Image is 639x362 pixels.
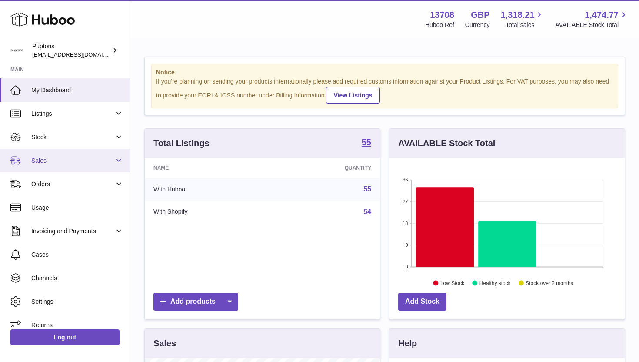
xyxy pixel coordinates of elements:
[272,158,380,178] th: Quantity
[145,201,272,223] td: With Shopify
[153,137,210,149] h3: Total Listings
[10,44,23,57] img: hello@puptons.com
[440,280,465,286] text: Low Stock
[156,68,613,77] strong: Notice
[363,208,371,215] a: 54
[153,293,238,311] a: Add products
[32,42,110,59] div: Puptons
[32,51,128,58] span: [EMAIL_ADDRESS][DOMAIN_NAME]
[31,251,123,259] span: Cases
[479,280,511,286] text: Healthy stock
[398,137,495,149] h3: AVAILABLE Stock Total
[31,110,114,118] span: Listings
[153,338,176,349] h3: Sales
[403,199,408,204] text: 27
[526,280,573,286] text: Stock over 2 months
[430,9,454,21] strong: 13708
[362,138,371,147] strong: 55
[31,204,123,212] span: Usage
[403,177,408,182] text: 36
[425,21,454,29] div: Huboo Ref
[403,221,408,226] text: 18
[362,138,371,148] a: 55
[501,9,545,29] a: 1,318.21 Total sales
[145,178,272,201] td: With Huboo
[506,21,544,29] span: Total sales
[405,264,408,269] text: 0
[398,293,446,311] a: Add Stock
[156,77,613,104] div: If you're planning on sending your products internationally please add required customs informati...
[31,298,123,306] span: Settings
[501,9,535,21] span: 1,318.21
[31,274,123,282] span: Channels
[555,9,629,29] a: 1,474.77 AVAILABLE Stock Total
[31,227,114,235] span: Invoicing and Payments
[31,321,123,329] span: Returns
[326,87,379,104] a: View Listings
[145,158,272,178] th: Name
[471,9,489,21] strong: GBP
[398,338,417,349] h3: Help
[465,21,490,29] div: Currency
[31,86,123,94] span: My Dashboard
[585,9,619,21] span: 1,474.77
[10,329,120,345] a: Log out
[31,180,114,188] span: Orders
[31,133,114,141] span: Stock
[363,185,371,193] a: 55
[405,242,408,248] text: 9
[555,21,629,29] span: AVAILABLE Stock Total
[31,157,114,165] span: Sales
